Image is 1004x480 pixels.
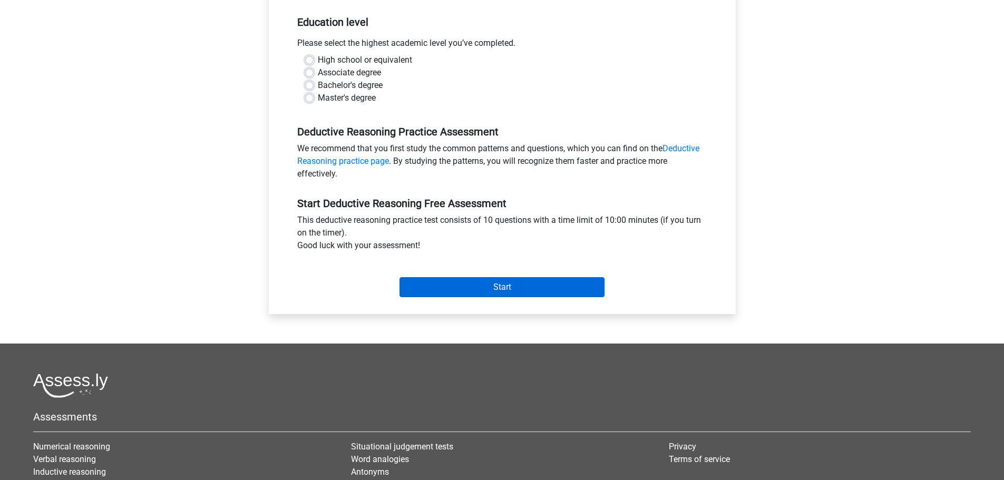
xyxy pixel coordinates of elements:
a: Verbal reasoning [33,454,96,464]
h5: Assessments [33,410,971,423]
div: This deductive reasoning practice test consists of 10 questions with a time limit of 10:00 minute... [289,214,715,256]
img: Assessly logo [33,373,108,398]
a: Antonyms [351,467,389,477]
label: Associate degree [318,66,381,79]
h5: Start Deductive Reasoning Free Assessment [297,197,707,210]
div: We recommend that you first study the common patterns and questions, which you can find on the . ... [289,142,715,184]
input: Start [399,277,605,297]
a: Privacy [669,442,696,452]
label: Bachelor's degree [318,79,383,92]
label: Master's degree [318,92,376,104]
a: Inductive reasoning [33,467,106,477]
a: Numerical reasoning [33,442,110,452]
a: Word analogies [351,454,409,464]
div: Please select the highest academic level you’ve completed. [289,37,715,54]
a: Terms of service [669,454,730,464]
a: Situational judgement tests [351,442,453,452]
h5: Deductive Reasoning Practice Assessment [297,125,707,138]
label: High school or equivalent [318,54,412,66]
h5: Education level [297,12,707,33]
